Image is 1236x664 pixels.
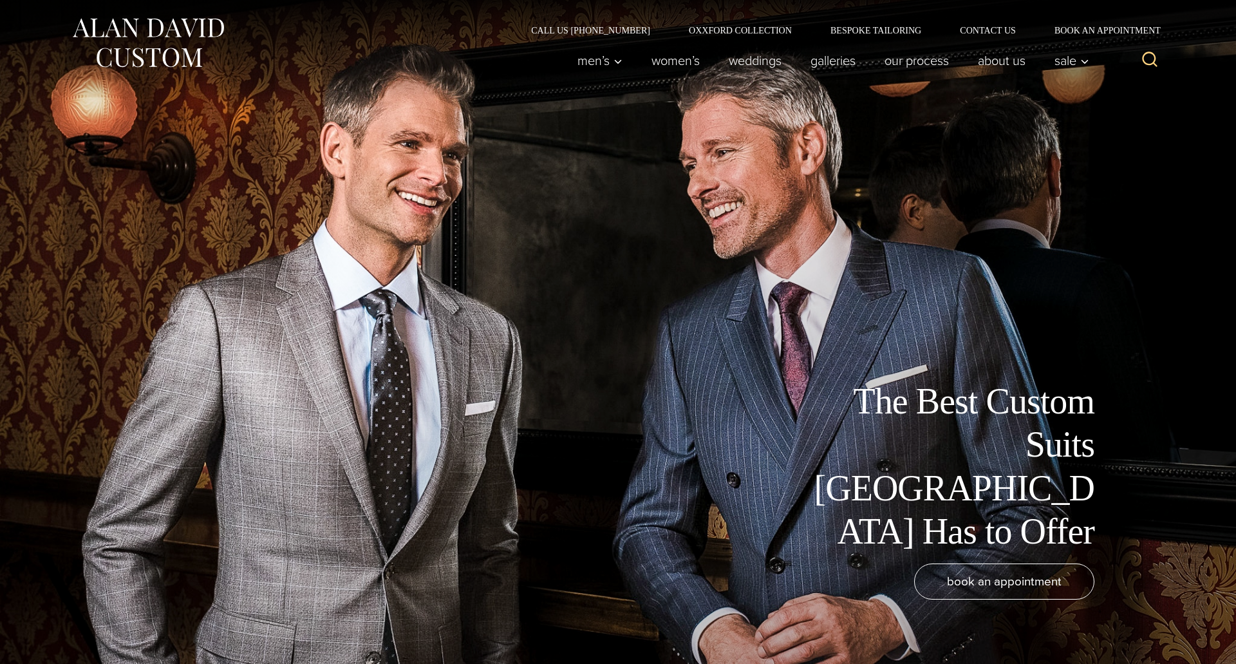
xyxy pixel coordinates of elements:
[512,26,669,35] a: Call Us [PHONE_NUMBER]
[870,48,964,73] a: Our Process
[563,48,1096,73] nav: Primary Navigation
[941,26,1035,35] a: Contact Us
[669,26,811,35] a: Oxxford Collection
[715,48,796,73] a: weddings
[914,564,1094,600] a: book an appointment
[947,572,1062,591] span: book an appointment
[805,380,1094,553] h1: The Best Custom Suits [GEOGRAPHIC_DATA] Has to Offer
[811,26,941,35] a: Bespoke Tailoring
[71,14,225,71] img: Alan David Custom
[796,48,870,73] a: Galleries
[1134,45,1165,76] button: View Search Form
[1054,54,1089,67] span: Sale
[637,48,715,73] a: Women’s
[512,26,1165,35] nav: Secondary Navigation
[577,54,623,67] span: Men’s
[1035,26,1165,35] a: Book an Appointment
[964,48,1040,73] a: About Us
